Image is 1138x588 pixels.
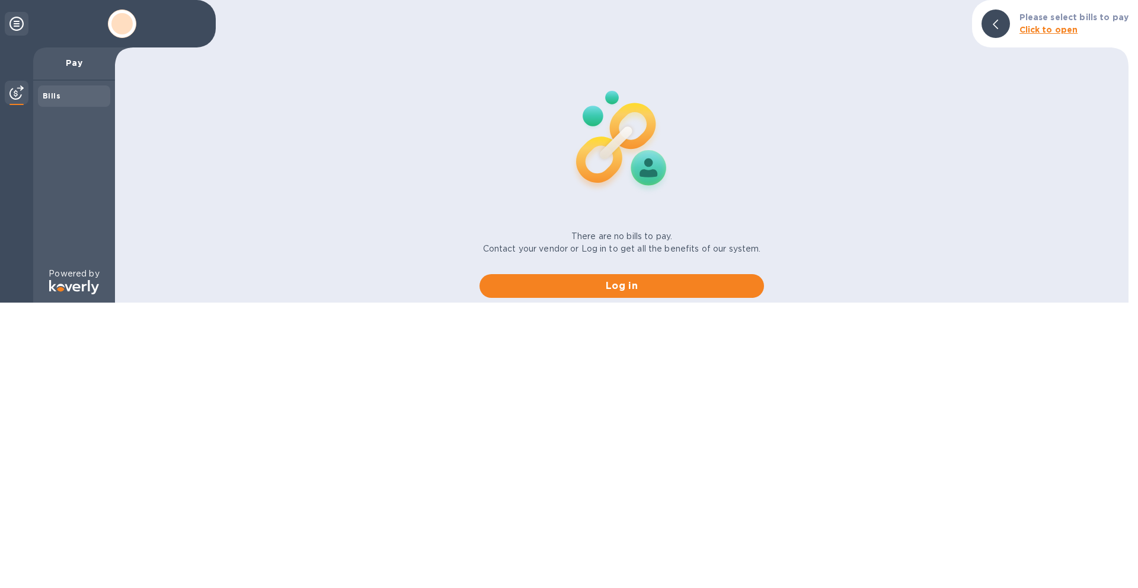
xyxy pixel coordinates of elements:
button: Log in [480,274,764,298]
p: Pay [43,57,106,69]
b: Click to open [1019,25,1078,34]
img: Logo [49,280,99,294]
b: Bills [43,91,60,100]
b: Please select bills to pay [1019,12,1129,22]
span: Log in [489,279,755,293]
p: Powered by [49,268,99,280]
p: There are no bills to pay. Contact your vendor or Log in to get all the benefits of our system. [483,230,761,255]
